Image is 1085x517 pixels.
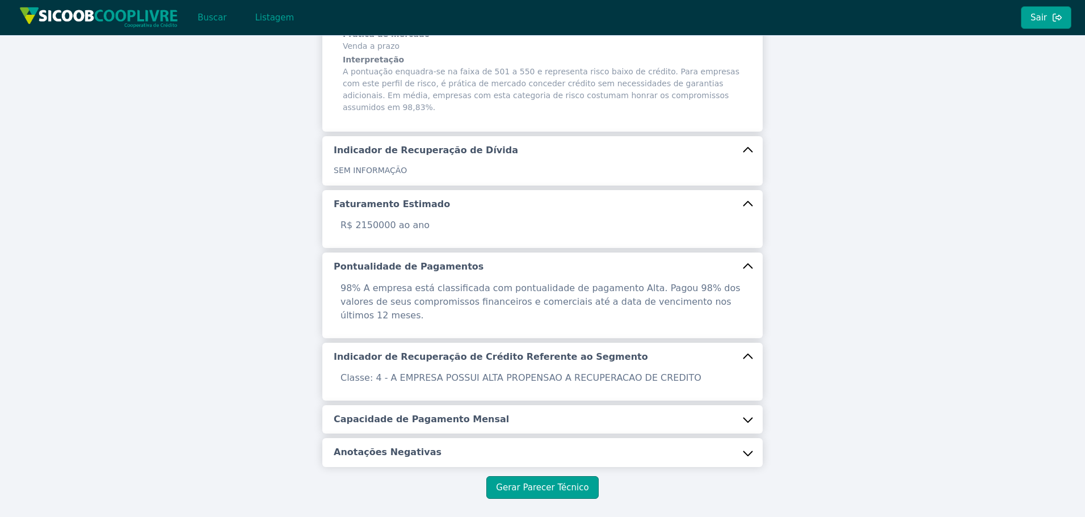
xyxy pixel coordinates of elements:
h5: Faturamento Estimado [334,198,450,211]
button: Anotações Negativas [322,438,763,466]
img: img/sicoob_cooplivre.png [19,7,178,28]
button: Pontualidade de Pagamentos [322,253,763,281]
span: SEM INFORMAÇÃO [334,166,407,175]
span: Venda a prazo [343,29,742,52]
button: Buscar [188,6,236,29]
h5: Anotações Negativas [334,446,441,459]
button: Gerar Parecer Técnico [486,476,598,499]
p: Classe: 4 - A EMPRESA POSSUI ALTA PROPENSAO A RECUPERACAO DE CREDITO [334,371,751,385]
button: Faturamento Estimado [322,190,763,218]
button: Capacidade de Pagamento Mensal [322,405,763,434]
h5: Pontualidade de Pagamentos [334,260,483,273]
button: Indicador de Recuperação de Dívida [322,136,763,165]
button: Indicador de Recuperação de Crédito Referente ao Segmento [322,343,763,371]
p: 98% A empresa está classificada com pontualidade de pagamento Alta. Pagou 98% dos valores de seus... [334,281,751,322]
h5: Indicador de Recuperação de Dívida [334,144,518,157]
h5: Capacidade de Pagamento Mensal [334,413,509,426]
h5: Indicador de Recuperação de Crédito Referente ao Segmento [334,351,648,363]
h6: Interpretação [343,54,742,66]
button: Sair [1021,6,1071,29]
span: A pontuação enquadra-se na faixa de 501 a 550 e representa risco baixo de crédito. Para empresas ... [343,54,742,114]
p: R$ 2150000 ao ano [334,218,751,232]
button: Listagem [245,6,304,29]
